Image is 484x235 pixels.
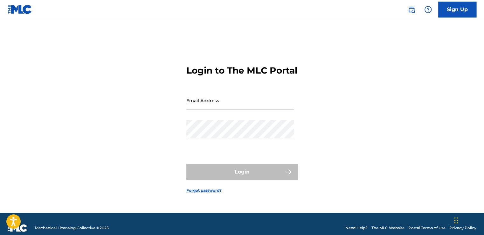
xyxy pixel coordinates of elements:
[186,65,297,76] h3: Login to The MLC Portal
[424,6,432,13] img: help
[452,204,484,235] iframe: Chat Widget
[449,225,476,231] a: Privacy Policy
[454,211,458,230] div: Drag
[186,188,222,193] a: Forgot password?
[345,225,368,231] a: Need Help?
[405,3,418,16] a: Public Search
[371,225,404,231] a: The MLC Website
[8,224,27,232] img: logo
[35,225,109,231] span: Mechanical Licensing Collective © 2025
[8,5,32,14] img: MLC Logo
[438,2,476,18] a: Sign Up
[408,6,415,13] img: search
[408,225,446,231] a: Portal Terms of Use
[422,3,434,16] div: Help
